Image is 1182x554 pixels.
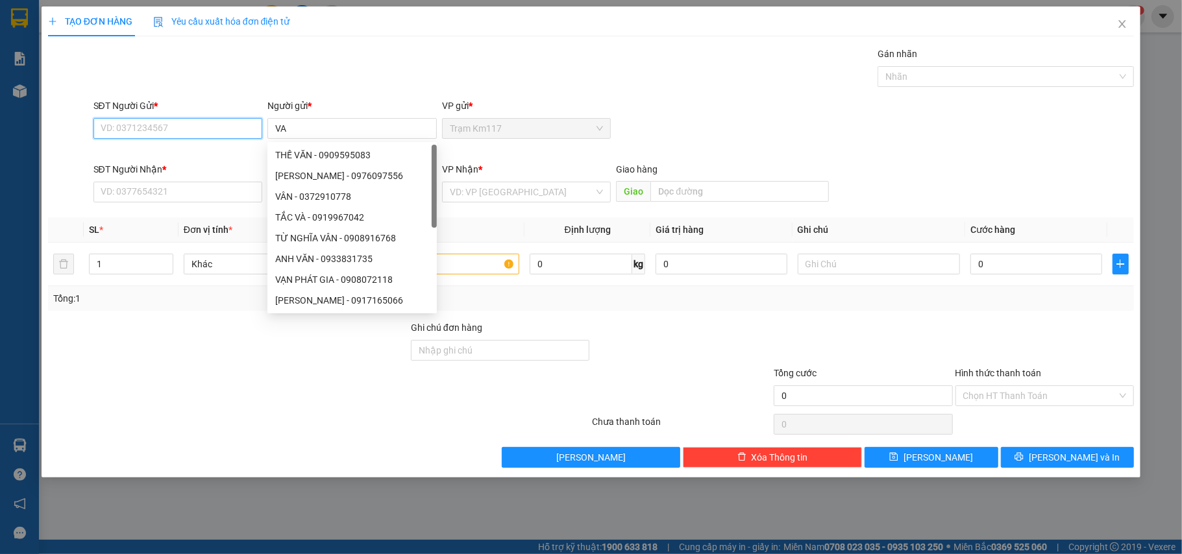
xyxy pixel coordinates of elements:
span: Giá trị hàng [656,224,704,235]
span: save [889,452,898,463]
img: icon [153,17,164,27]
div: Tổng: 1 [53,291,457,306]
button: Close [1104,6,1140,43]
div: [PERSON_NAME] - 0917165066 [275,293,429,307]
div: TỪ NGHĨA VÂN - 0908916768 [275,231,429,245]
span: plus [48,17,57,26]
div: Chưa thanh toán [591,415,772,437]
label: Ghi chú đơn hàng [411,322,482,333]
span: Giao [616,181,650,202]
span: Số 170 [PERSON_NAME], P8, Q11, [GEOGRAPHIC_DATA][PERSON_NAME] [99,69,183,101]
span: Trạm Km117 [450,119,604,138]
span: Giao hàng [616,164,658,175]
span: delete [737,452,746,463]
div: SĐT Người Nhận [93,162,263,176]
div: VƯƠNG VĂN HƯNG - 0917165066 [267,290,437,311]
button: save[PERSON_NAME] [865,447,998,468]
span: VP Nhận [442,164,478,175]
div: TỪ NGHĨA VÂN - 0908916768 [267,228,437,248]
span: VP Gửi: [5,53,30,61]
div: VẠN PHÁT GIA - 0908072118 [267,269,437,290]
div: THẾ VĂN - 0909595083 [275,148,429,162]
span: printer [1015,452,1024,463]
div: VẠN PHÁT GIA - 0908072118 [275,272,429,287]
span: Trạm Km117 [30,53,71,61]
span: close [1117,19,1127,29]
input: Ghi chú đơn hàng [411,340,590,361]
span: Khác [191,254,339,274]
img: logo [8,9,41,42]
strong: HCM - ĐỊNH QUÁN - PHƯƠNG LÂM [60,35,175,43]
div: SĐT Người Gửi [93,99,263,113]
span: Tổng cước [774,368,817,378]
input: 0 [656,254,787,274]
button: deleteXóa Thông tin [683,447,862,468]
div: VÂN - 0372910778 [275,189,429,204]
span: VP Nhận: [99,53,129,61]
span: SL [89,224,99,235]
span: Đơn vị tính [184,224,232,235]
div: TẮC VÀ - 0919967042 [275,210,429,224]
div: VP gửi [442,99,611,113]
span: Yêu cầu xuất hóa đơn điện tử [153,16,290,27]
div: TẮC VÀ - 0919967042 [267,207,437,228]
span: Cước hàng [970,224,1015,235]
div: Người gửi [267,99,437,113]
input: Ghi Chú [798,254,961,274]
div: VÂN - 0372910778 [267,186,437,207]
button: delete [53,254,74,274]
strong: NHÀ XE THUẬN HƯƠNG [49,7,186,21]
input: Dọc đường [650,181,829,202]
div: [PERSON_NAME] - 0976097556 [275,169,429,183]
th: Ghi chú [793,217,966,243]
div: THẾ VĂN - 0909595083 [267,145,437,165]
button: [PERSON_NAME] [502,447,681,468]
input: VD: Bàn, Ghế [357,254,520,274]
span: [PERSON_NAME] [556,450,626,464]
div: ANH VĂN - 0933831735 [267,248,437,269]
button: printer[PERSON_NAME] và In [1001,447,1135,468]
span: kg [632,254,645,274]
div: ANH VĂN - 0933831735 [275,252,429,266]
strong: (NHÀ XE [GEOGRAPHIC_DATA]) [56,23,179,33]
span: [PERSON_NAME] [904,450,973,464]
span: VP HCM [129,53,155,61]
button: plus [1113,254,1129,274]
span: Xóa Thông tin [752,450,808,464]
span: plus [1113,259,1129,269]
label: Gán nhãn [878,49,917,59]
span: Định lượng [565,224,611,235]
span: TẠO ĐƠN HÀNG [48,16,132,27]
span: [STREET_ADDRESS] [5,80,75,88]
span: [PERSON_NAME] và In [1029,450,1120,464]
div: LÊ VĂN HUY - 0976097556 [267,165,437,186]
label: Hình thức thanh toán [955,368,1042,378]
